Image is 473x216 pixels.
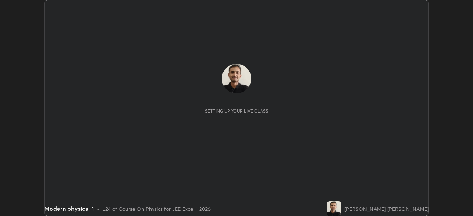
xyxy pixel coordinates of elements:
[102,205,211,213] div: L24 of Course On Physics for JEE Excel 1 2026
[344,205,429,213] div: [PERSON_NAME] [PERSON_NAME]
[44,204,94,213] div: Modern physics -1
[327,201,341,216] img: 2cc62f2a7992406d895b4c832009be1c.jpg
[97,205,99,213] div: •
[222,64,251,93] img: 2cc62f2a7992406d895b4c832009be1c.jpg
[205,108,268,114] div: Setting up your live class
